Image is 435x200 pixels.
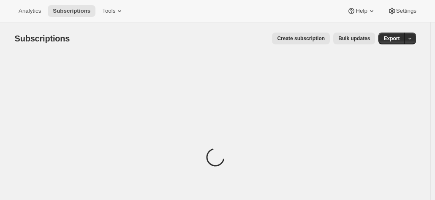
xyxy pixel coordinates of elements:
button: Export [378,33,405,44]
span: Tools [102,8,115,14]
span: Export [383,35,400,42]
button: Create subscription [272,33,330,44]
span: Subscriptions [53,8,90,14]
span: Help [356,8,367,14]
button: Tools [97,5,129,17]
button: Bulk updates [333,33,375,44]
span: Subscriptions [15,34,70,43]
span: Create subscription [277,35,325,42]
button: Subscriptions [48,5,95,17]
span: Analytics [19,8,41,14]
span: Bulk updates [338,35,370,42]
span: Settings [396,8,416,14]
button: Analytics [14,5,46,17]
button: Help [342,5,381,17]
button: Settings [383,5,421,17]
